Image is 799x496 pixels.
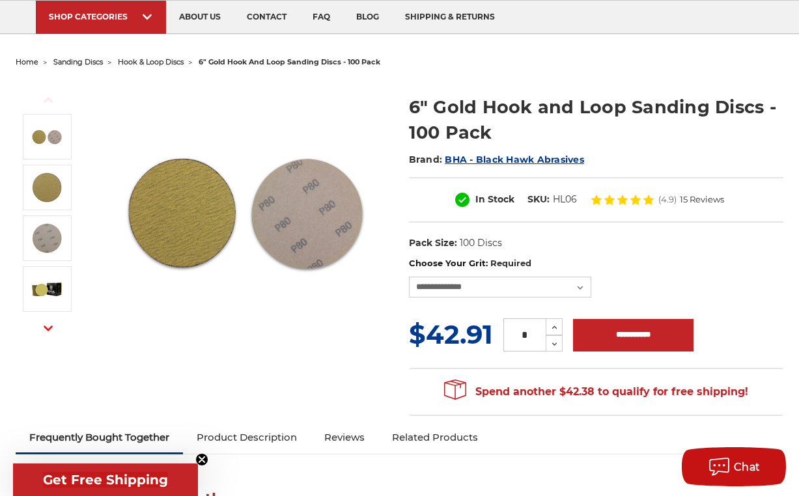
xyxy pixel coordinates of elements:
[16,423,183,452] a: Frequently Bought Together
[31,171,63,204] img: gold hook & loop sanding disc stack
[16,57,38,66] a: home
[553,193,577,206] dd: HL06
[378,423,492,452] a: Related Products
[734,461,761,473] span: Chat
[311,423,378,452] a: Reviews
[490,258,531,268] small: Required
[49,12,153,21] div: SHOP CATEGORIES
[43,472,168,488] span: Get Free Shipping
[392,1,508,34] a: shipping & returns
[444,385,748,398] span: Spend another $42.38 to qualify for free shipping!
[682,447,786,486] button: Chat
[53,57,103,66] a: sanding discs
[409,94,783,145] h1: 6" Gold Hook and Loop Sanding Discs - 100 Pack
[658,195,677,204] span: (4.9)
[343,1,392,34] a: blog
[445,154,584,165] a: BHA - Black Hawk Abrasives
[31,120,63,153] img: 6" inch hook & loop disc
[475,193,514,205] span: In Stock
[234,1,300,34] a: contact
[31,222,63,255] img: velcro backed 6" sanding disc
[31,273,63,305] img: BHA 6 inch gold hook and loop sanding disc pack
[527,193,550,206] dt: SKU:
[680,195,724,204] span: 15 Reviews
[409,257,783,270] label: Choose Your Grit:
[300,1,343,34] a: faq
[199,57,380,66] span: 6" gold hook and loop sanding discs - 100 pack
[33,314,64,342] button: Next
[409,318,493,350] span: $42.91
[409,154,443,165] span: Brand:
[33,86,64,114] button: Previous
[118,57,184,66] a: hook & loop discs
[13,463,198,496] div: Get Free ShippingClose teaser
[460,236,502,250] dd: 100 Discs
[195,453,208,466] button: Close teaser
[183,423,311,452] a: Product Description
[115,81,375,341] img: 6" inch hook & loop disc
[166,1,234,34] a: about us
[409,236,457,250] dt: Pack Size:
